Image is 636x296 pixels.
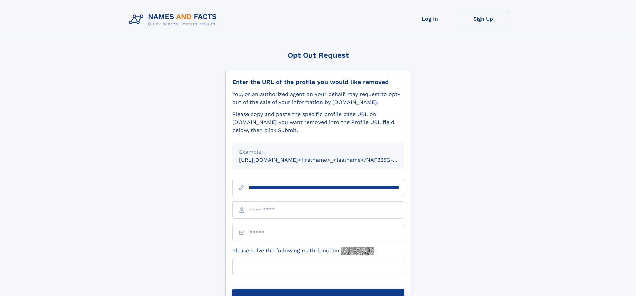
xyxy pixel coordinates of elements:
[239,157,417,163] small: [URL][DOMAIN_NAME]<firstname>_<lastname>/NAF325G-xxxxxxxx
[225,51,411,59] div: Opt Out Request
[232,247,374,255] label: Please solve the following math function:
[126,11,222,29] img: Logo Names and Facts
[232,110,404,134] div: Please copy and paste the specific profile page URL on [DOMAIN_NAME] you want removed into the Pr...
[239,148,397,156] div: Example:
[403,11,457,27] a: Log In
[232,90,404,106] div: You, or an authorized agent on your behalf, may request to opt-out of the sale of your informatio...
[232,78,404,86] div: Enter the URL of the profile you would like removed
[457,11,510,27] a: Sign Up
